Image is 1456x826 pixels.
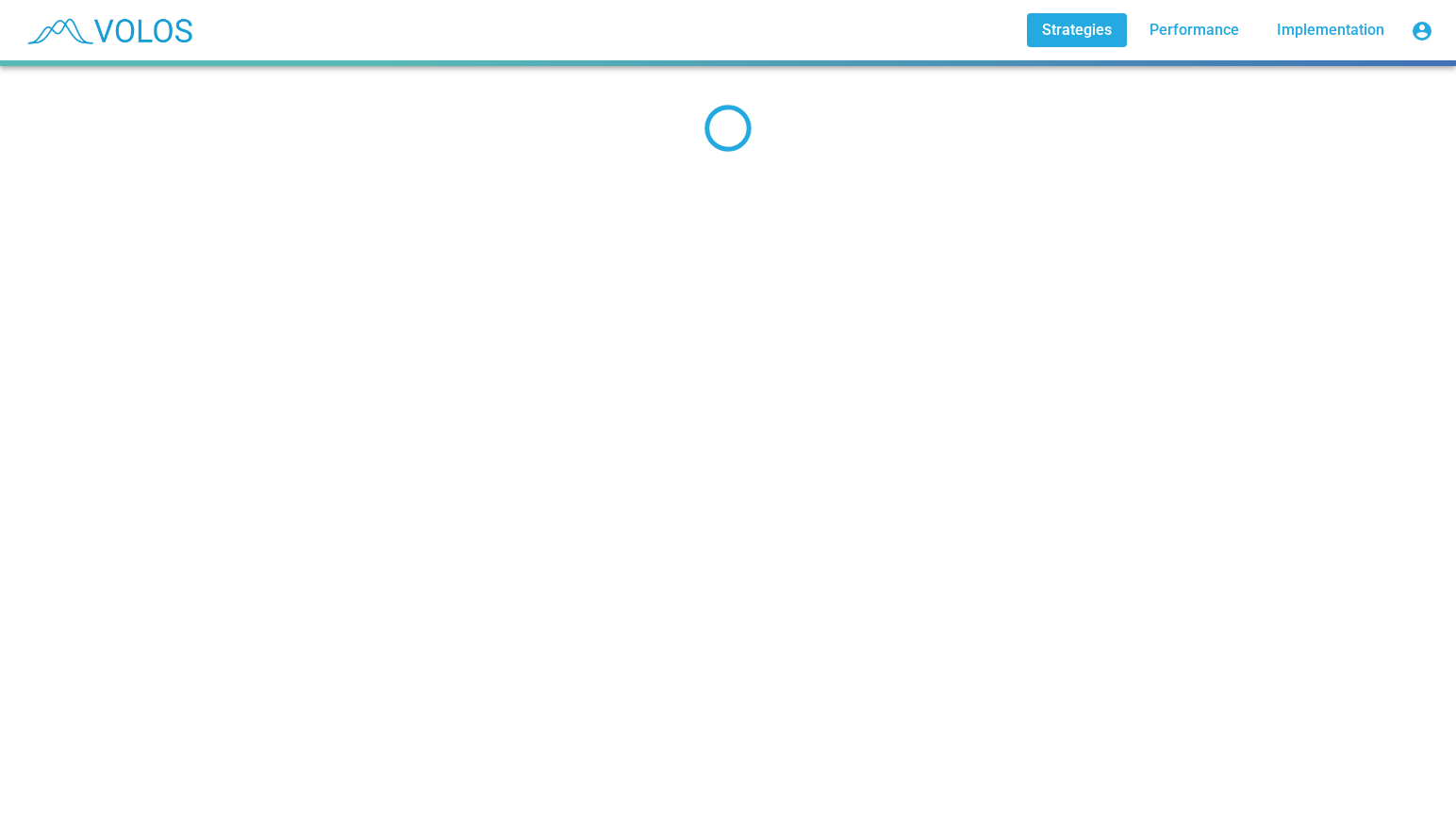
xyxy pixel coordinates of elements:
[1411,20,1433,42] mat-icon: account_circle
[1277,21,1384,39] span: Implementation
[1150,21,1239,39] span: Performance
[1027,13,1127,47] a: Strategies
[1262,13,1399,47] a: Implementation
[1042,21,1112,39] span: Strategies
[1134,13,1254,47] a: Performance
[15,7,202,54] img: blue_transparent.png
